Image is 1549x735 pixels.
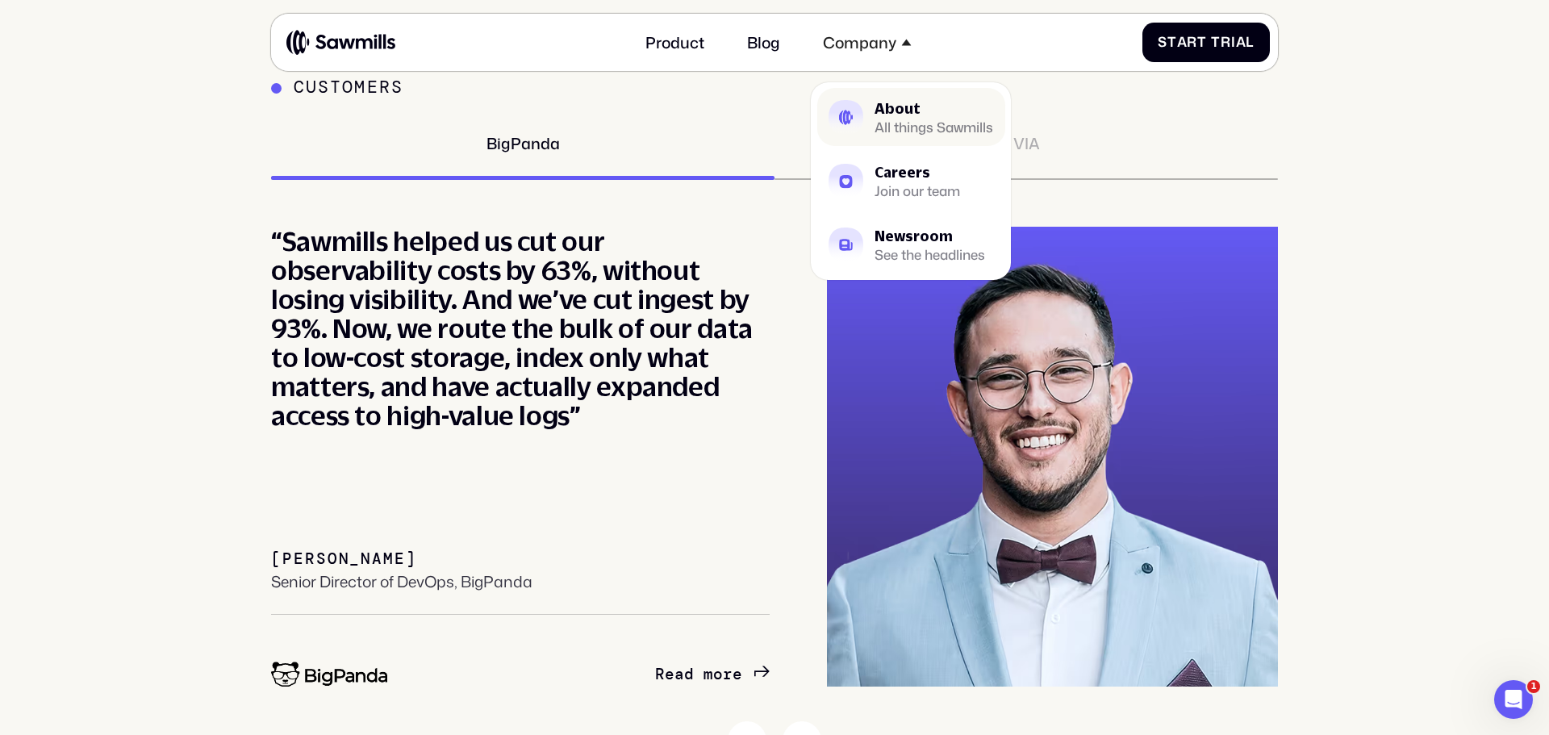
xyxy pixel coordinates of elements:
[1177,34,1188,50] span: a
[1013,134,1040,152] div: VIA
[294,77,403,98] div: Customers
[875,185,960,197] div: Join our team
[1158,34,1167,50] span: S
[271,227,770,430] div: “Sawmills helped us cut our observability costs by 63%, without losing visibility. And we’ve cut ...
[655,665,665,683] span: R
[1494,680,1533,719] iframe: Intercom live chat
[1527,680,1540,693] span: 1
[823,33,896,52] div: Company
[271,572,532,591] div: Senior Director of DevOps, BigPanda
[665,665,674,683] span: e
[736,21,792,63] a: Blog
[1246,34,1255,50] span: l
[1211,34,1221,50] span: T
[875,248,985,261] div: See the headlines
[1221,34,1231,50] span: r
[817,88,1005,146] a: AboutAll things Sawmills
[1167,34,1177,50] span: t
[1236,34,1246,50] span: a
[733,665,742,683] span: e
[875,165,960,179] div: Careers
[271,227,1278,687] div: 1 / 2
[1187,34,1197,50] span: r
[684,665,694,683] span: d
[704,665,713,683] span: m
[655,665,770,683] a: Readmore
[723,665,733,683] span: r
[817,216,1005,274] a: NewsroomSee the headlines
[1231,34,1236,50] span: i
[811,21,922,63] div: Company
[817,152,1005,211] a: CareersJoin our team
[713,665,723,683] span: o
[875,121,993,133] div: All things Sawmills
[674,665,684,683] span: a
[875,102,993,115] div: About
[811,63,1011,280] nav: Company
[1142,23,1271,62] a: StartTrial
[1197,34,1207,50] span: t
[634,21,716,63] a: Product
[875,229,985,243] div: Newsroom
[271,549,417,568] div: [PERSON_NAME]
[486,134,560,152] div: BigPanda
